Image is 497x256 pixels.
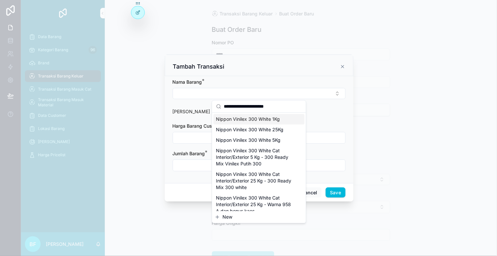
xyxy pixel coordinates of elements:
[215,214,303,221] button: New
[216,171,294,191] span: Nippon Vinilex 300 White Cat Interior/Exterior 25 Kg - 300 Ready Mix 300 white
[173,151,205,156] span: Jumlah Barang
[216,195,294,215] span: Nippon Vinilex 300 White Cat Interior/Exterior 25 Kg - Warna 958 A dan bonus kaos
[326,187,345,198] button: Save
[173,109,210,114] span: [PERSON_NAME]
[173,79,202,85] span: Nama Barang
[216,127,284,133] span: Nippon Vinilex 300 White 25Kg
[216,148,294,167] span: Nippon Vinilex 300 White Cat Interior/Exterior 5 Kg - 300 Ready Mix Vinilex Putih 300
[297,187,322,198] button: Cancel
[173,123,220,129] span: Harga Barang Custom
[216,116,280,123] span: Nippon Vinilex 300 White 1Kg
[216,137,281,144] span: Nippon Vinilex 300 White 5Kg
[173,88,346,99] button: Select Button
[173,63,225,71] h3: Tambah Transaksi
[223,214,233,221] span: New
[212,113,306,211] div: Suggestions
